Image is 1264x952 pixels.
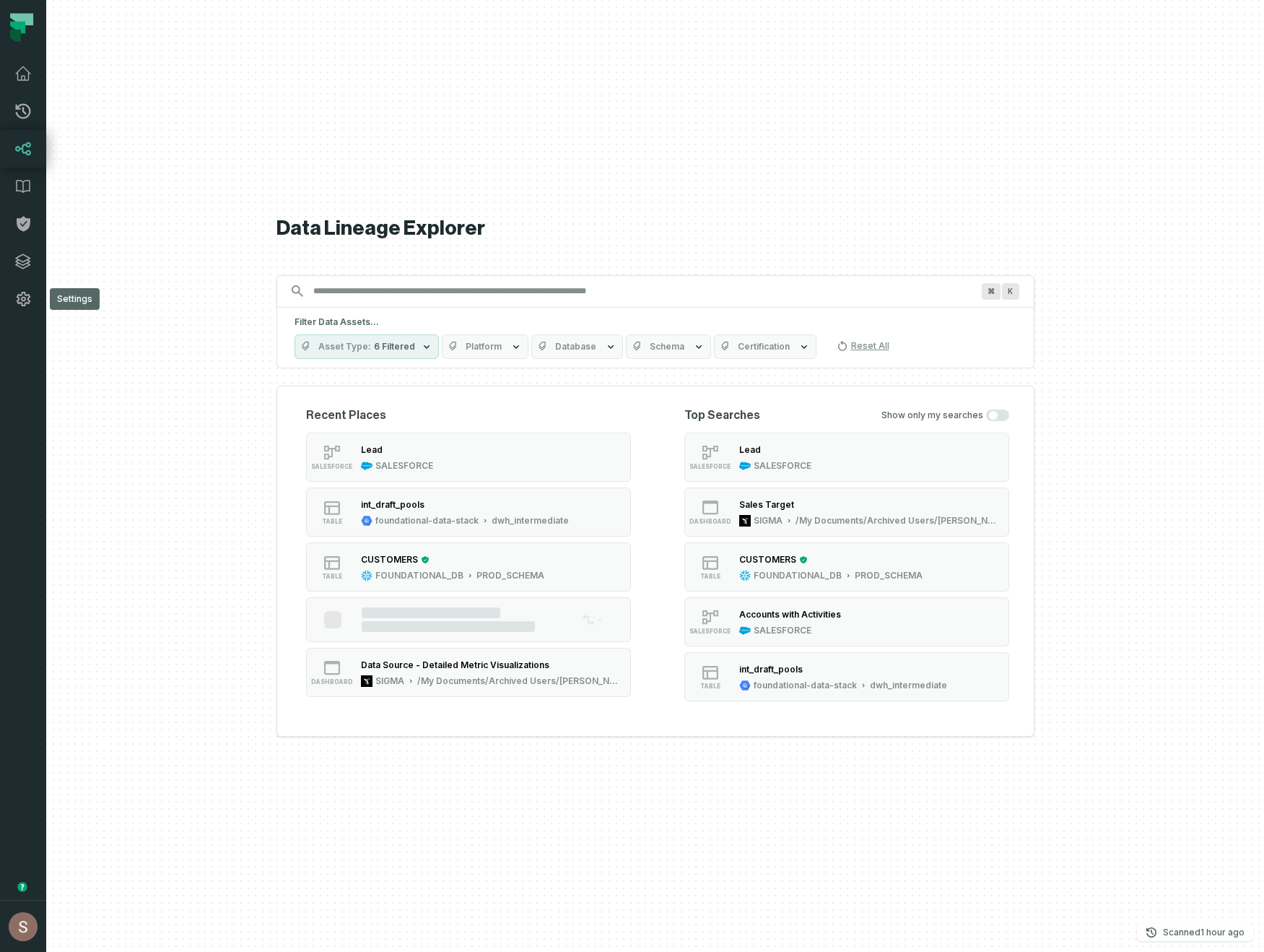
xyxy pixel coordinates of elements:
[1200,927,1245,938] relative-time: Sep 11, 2025, 8:10 AM GMT+3
[982,283,1001,300] span: Press ⌘ + K to focus the search bar
[16,880,29,893] div: Tooltip anchor
[1163,925,1245,940] p: Scanned
[1137,924,1253,941] button: Scanned[DATE] 8:10:18 AM
[1002,283,1019,300] span: Press ⌘ + K to focus the search bar
[276,216,1034,241] h1: Data Lineage Explorer
[9,912,38,941] img: avatar of Shay Gafniel
[50,288,100,310] div: Settings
